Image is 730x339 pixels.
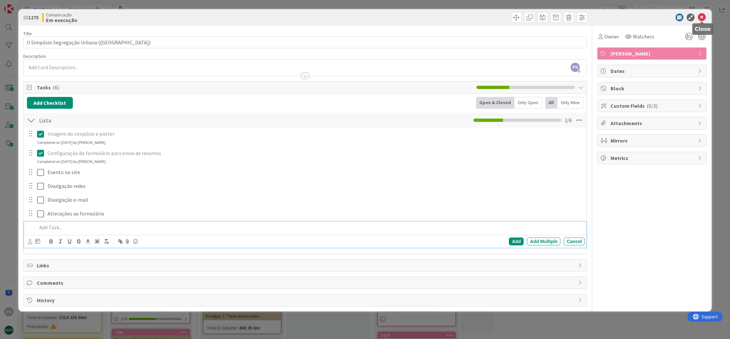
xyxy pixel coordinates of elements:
p: Imagem do simpósio e poster [48,130,582,138]
p: Configuração do formulário para envio de resumos [48,149,582,157]
p: Evento no site [48,169,582,176]
div: Open & Closed [476,97,514,109]
button: Add Checklist [27,97,73,109]
span: Dates [611,67,695,75]
span: Watchers [633,33,654,40]
span: Comments [37,279,575,287]
b: Em execução [46,17,77,23]
span: ID [23,13,39,21]
p: Alterações ao formulário [48,210,582,217]
span: History [37,296,575,304]
span: Custom Fields [611,102,695,110]
span: Attachments [611,119,695,127]
span: Links [37,261,575,269]
div: Only Open [514,97,542,109]
span: 2 / 6 [565,116,572,124]
div: Completed on [DATE] by [PERSON_NAME] [37,159,106,165]
input: type card name here... [23,36,587,48]
h5: Close [695,26,711,32]
b: 1275 [28,14,39,21]
div: All [545,97,557,109]
span: Mirrors [611,137,695,145]
div: Add [509,237,524,245]
span: PS [571,63,580,72]
div: Completed on [DATE] by [PERSON_NAME] [37,140,106,146]
div: Add Multiple [527,237,560,245]
input: Add Checklist... [37,114,184,126]
span: Support [14,1,30,9]
span: ( 6 ) [53,84,59,91]
span: ( 0/3 ) [647,102,657,109]
p: Divulgação e-mail [48,196,582,204]
span: Description [23,53,46,59]
span: [PERSON_NAME] [611,50,695,57]
div: Cancel [564,237,585,245]
div: Only Mine [557,97,583,109]
label: Title [23,31,32,36]
span: Metrics [611,154,695,162]
span: Tasks [37,83,473,91]
span: Comunicação [46,12,77,17]
span: Owner [604,33,619,40]
p: Divulgação redes [48,182,582,190]
span: Block [611,84,695,92]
